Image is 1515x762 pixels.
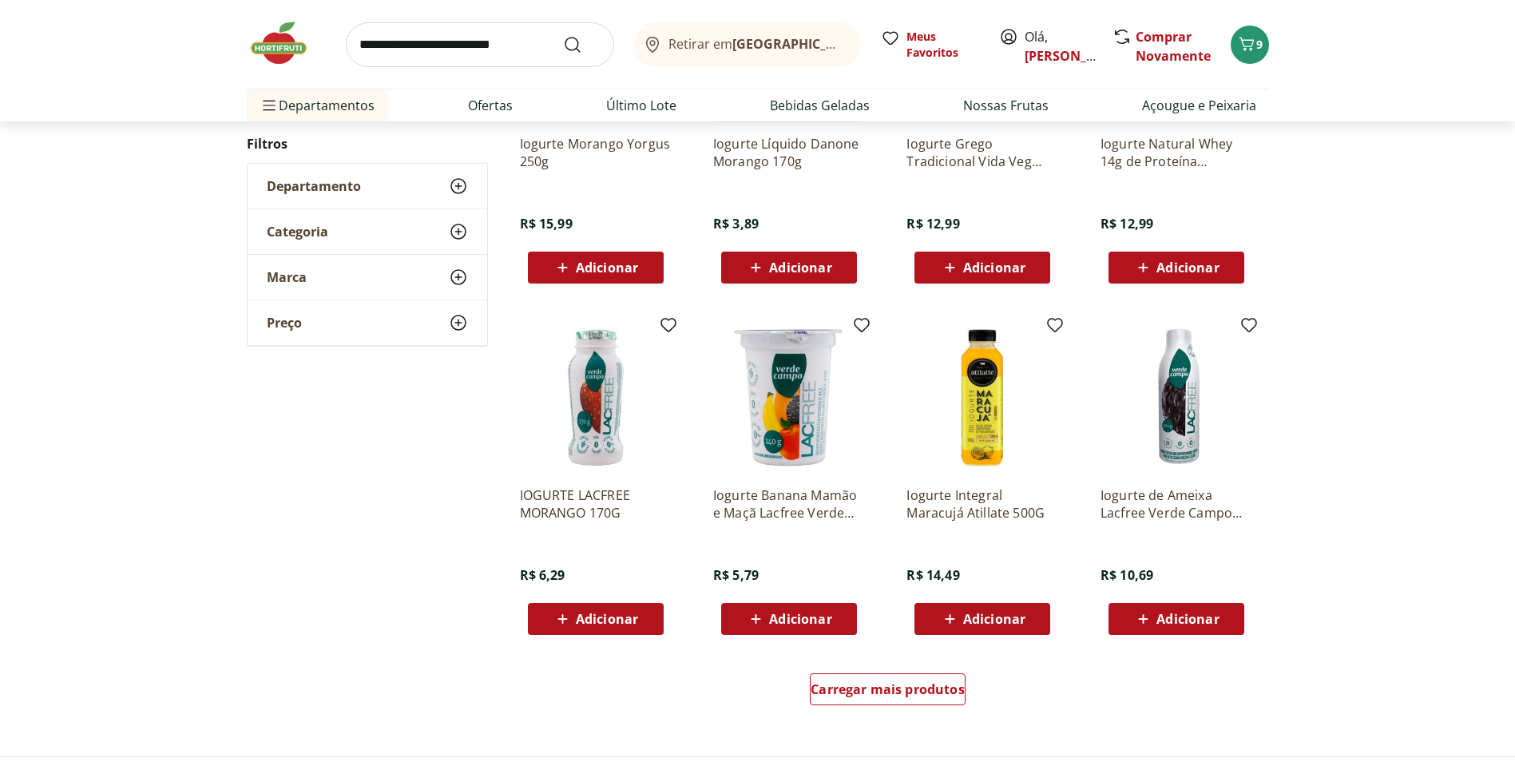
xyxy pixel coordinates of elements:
[248,164,487,208] button: Departamento
[914,603,1050,635] button: Adicionar
[520,322,672,474] img: IOGURTE LACFREE MORANGO 170G
[576,613,638,625] span: Adicionar
[769,261,831,274] span: Adicionar
[906,486,1058,522] a: Iogurte Integral Maracujá Atillate 500G
[576,261,638,274] span: Adicionar
[906,322,1058,474] img: Iogurte Integral Maracujá Atillate 500G
[346,22,614,67] input: search
[267,269,307,285] span: Marca
[810,673,966,712] a: Carregar mais produtos
[248,209,487,254] button: Categoria
[267,315,302,331] span: Preço
[906,215,959,232] span: R$ 12,99
[528,603,664,635] button: Adicionar
[1101,135,1252,170] a: Iogurte Natural Whey 14g de Proteína Jabuticaba Verde Campo 250g
[1101,486,1252,522] a: Iogurte de Ameixa Lacfree Verde Campo 500g
[721,252,857,284] button: Adicionar
[721,603,857,635] button: Adicionar
[1025,47,1128,65] a: [PERSON_NAME]
[1108,252,1244,284] button: Adicionar
[906,135,1058,170] a: Iogurte Grego Tradicional Vida Veg 130g
[1101,215,1153,232] span: R$ 12,99
[520,135,672,170] a: Iogurte Morango Yorgus 250g
[769,613,831,625] span: Adicionar
[267,224,328,240] span: Categoria
[606,96,676,115] a: Último Lote
[520,566,565,584] span: R$ 6,29
[963,261,1025,274] span: Adicionar
[713,135,865,170] a: Iogurte Líquido Danone Morango 170g
[963,613,1025,625] span: Adicionar
[713,486,865,522] a: Iogurte Banana Mamão e Maçã Lacfree Verde Campo 140G
[633,22,862,67] button: Retirar em[GEOGRAPHIC_DATA]/[GEOGRAPHIC_DATA]
[247,128,488,160] h2: Filtros
[247,19,327,67] img: Hortifruti
[713,566,759,584] span: R$ 5,79
[468,96,513,115] a: Ofertas
[906,29,980,61] span: Meus Favoritos
[1025,27,1096,65] span: Olá,
[248,255,487,300] button: Marca
[881,29,980,61] a: Meus Favoritos
[906,566,959,584] span: R$ 14,49
[668,37,845,51] span: Retirar em
[260,86,279,125] button: Menu
[963,96,1049,115] a: Nossas Frutas
[520,486,672,522] a: IOGURTE LACFREE MORANGO 170G
[1142,96,1256,115] a: Açougue e Peixaria
[1108,603,1244,635] button: Adicionar
[1136,28,1211,65] a: Comprar Novamente
[713,215,759,232] span: R$ 3,89
[1156,613,1219,625] span: Adicionar
[528,252,664,284] button: Adicionar
[732,35,1001,53] b: [GEOGRAPHIC_DATA]/[GEOGRAPHIC_DATA]
[260,86,375,125] span: Departamentos
[811,683,965,696] span: Carregar mais produtos
[1156,261,1219,274] span: Adicionar
[914,252,1050,284] button: Adicionar
[713,322,865,474] img: Iogurte Banana Mamão e Maçã Lacfree Verde Campo 140G
[770,96,870,115] a: Bebidas Geladas
[1101,566,1153,584] span: R$ 10,69
[248,300,487,345] button: Preço
[520,215,573,232] span: R$ 15,99
[1256,37,1263,52] span: 9
[267,178,361,194] span: Departamento
[1101,322,1252,474] img: Iogurte de Ameixa Lacfree Verde Campo 500g
[1231,26,1269,64] button: Carrinho
[563,35,601,54] button: Submit Search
